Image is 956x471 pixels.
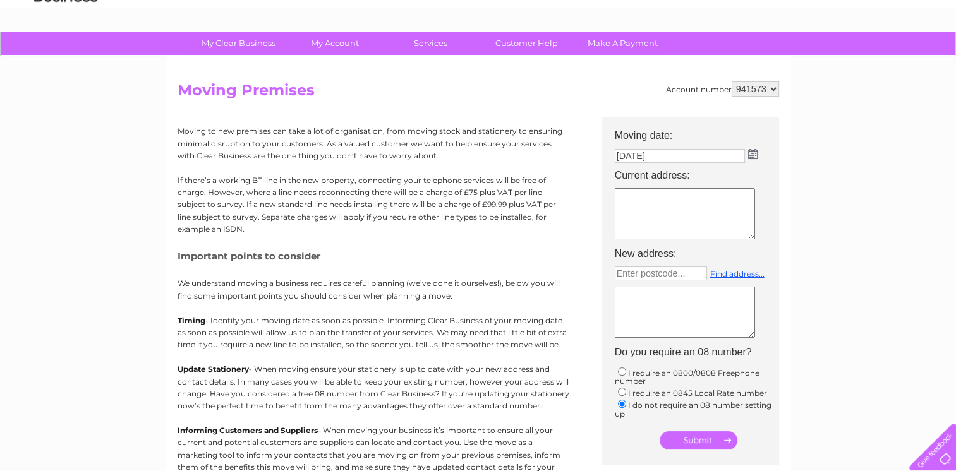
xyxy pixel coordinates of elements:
th: New address: [608,244,785,263]
b: Update Stationery [178,364,249,374]
input: Submit [660,431,737,449]
th: Moving date: [608,117,785,145]
a: Blog [846,54,864,63]
div: Clear Business is a trading name of Verastar Limited (registered in [GEOGRAPHIC_DATA] No. 3667643... [180,7,777,61]
b: Timing [178,316,205,325]
a: Services [378,32,483,55]
th: Current address: [608,166,785,185]
a: Customer Help [475,32,579,55]
img: logo.png [33,33,98,71]
p: - When moving ensure your stationery is up to date with your new address and contact details. In ... [178,363,569,412]
a: Telecoms [801,54,838,63]
p: - Identify your moving date as soon as possible. Informing Clear Business of your moving date as ... [178,314,569,351]
a: My Account [282,32,387,55]
b: Informing Customers and Suppliers [178,426,318,435]
img: ... [748,149,758,159]
a: Make A Payment [571,32,675,55]
a: Find address... [710,269,765,278]
th: Do you require an 08 number? [608,343,785,362]
a: Contact [872,54,903,63]
td: I require an 0800/0808 Freephone number I require an 0845 Local Rate number I do not require an 0... [608,362,785,422]
div: Account number [666,81,779,97]
h5: Important points to consider [178,251,569,261]
a: My Clear Business [186,32,291,55]
a: Water [734,54,758,63]
h2: Moving Premises [178,81,779,105]
a: Energy [765,54,793,63]
a: Log out [914,54,944,63]
a: 0333 014 3131 [718,6,805,22]
p: Moving to new premises can take a lot of organisation, from moving stock and stationery to ensuri... [178,125,569,162]
p: If there’s a working BT line in the new property, connecting your telephone services will be free... [178,174,569,235]
p: We understand moving a business requires careful planning (we’ve done it ourselves!), below you w... [178,277,569,301]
